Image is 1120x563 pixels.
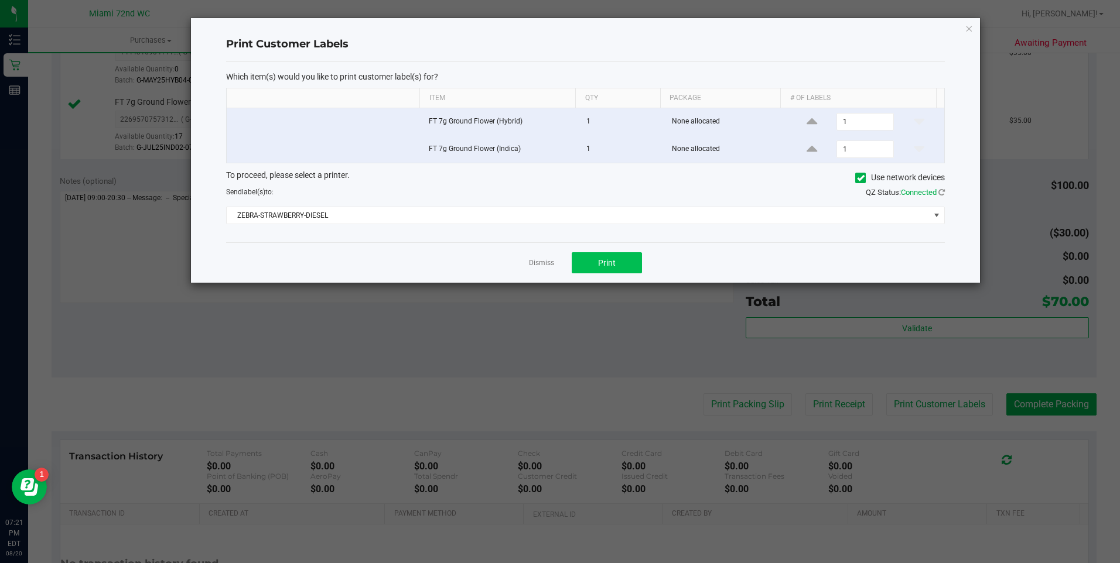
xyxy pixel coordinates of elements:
[780,88,936,108] th: # of labels
[529,258,554,268] a: Dismiss
[227,207,930,224] span: ZEBRA-STRAWBERRY-DIESEL
[660,88,780,108] th: Package
[579,136,665,163] td: 1
[572,252,642,273] button: Print
[665,108,787,136] td: None allocated
[12,469,47,504] iframe: Resource center
[866,188,945,197] span: QZ Status:
[226,71,945,82] p: Which item(s) would you like to print customer label(s) for?
[579,108,665,136] td: 1
[35,468,49,482] iframe: Resource center unread badge
[598,258,616,267] span: Print
[226,188,274,196] span: Send to:
[901,188,937,197] span: Connected
[575,88,660,108] th: Qty
[665,136,787,163] td: None allocated
[422,108,579,136] td: FT 7g Ground Flower (Hybrid)
[217,169,954,187] div: To proceed, please select a printer.
[419,88,575,108] th: Item
[242,188,265,196] span: label(s)
[855,171,945,184] label: Use network devices
[422,136,579,163] td: FT 7g Ground Flower (Indica)
[226,37,945,52] h4: Print Customer Labels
